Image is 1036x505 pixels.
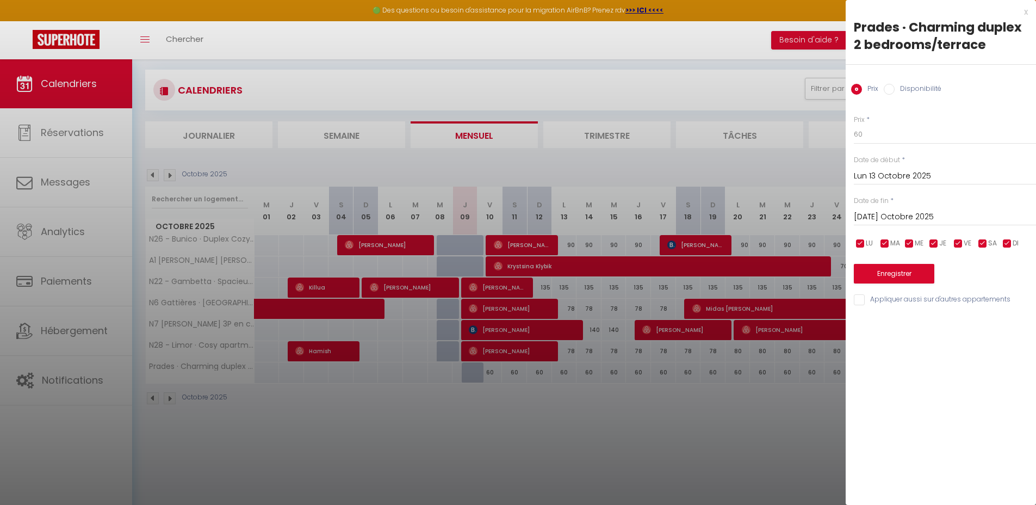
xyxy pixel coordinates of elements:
label: Prix [854,115,865,125]
label: Date de début [854,155,900,165]
span: DI [1013,238,1019,249]
label: Disponibilité [895,84,941,96]
span: SA [988,238,997,249]
button: Enregistrer [854,264,934,284]
label: Prix [862,84,878,96]
span: MA [890,238,900,249]
span: ME [915,238,923,249]
div: Prades · Charming duplex 2 bedrooms/terrace [854,19,1028,53]
span: LU [866,238,873,249]
span: JE [939,238,946,249]
label: Date de fin [854,196,889,206]
span: VE [964,238,971,249]
div: x [846,5,1028,19]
